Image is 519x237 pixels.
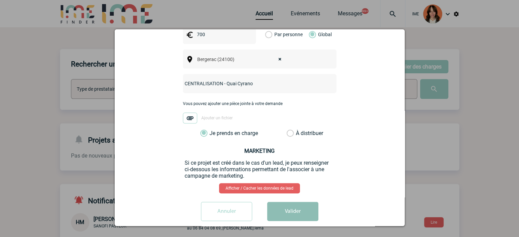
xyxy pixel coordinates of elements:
label: Global [309,25,313,44]
label: À distribuer [287,130,294,137]
a: Afficher / Cacher les données de lead [219,183,300,193]
span: Bergerac (24100) [194,55,288,64]
h3: MARKETING [185,148,335,154]
input: Annuler [201,202,252,221]
label: Je prends en charge [200,130,212,137]
span: Ajouter un fichier [201,116,233,121]
label: Par personne [265,25,273,44]
p: Vous pouvez ajouter une pièce jointe à votre demande [183,101,336,106]
span: × [278,55,282,64]
p: Si ce projet est créé dans le cas d'un lead, je peux renseigner ci-dessous les informations perme... [185,160,335,179]
input: Budget HT [195,30,242,39]
button: Valider [267,202,318,221]
input: Nom de l'événement [183,79,318,88]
